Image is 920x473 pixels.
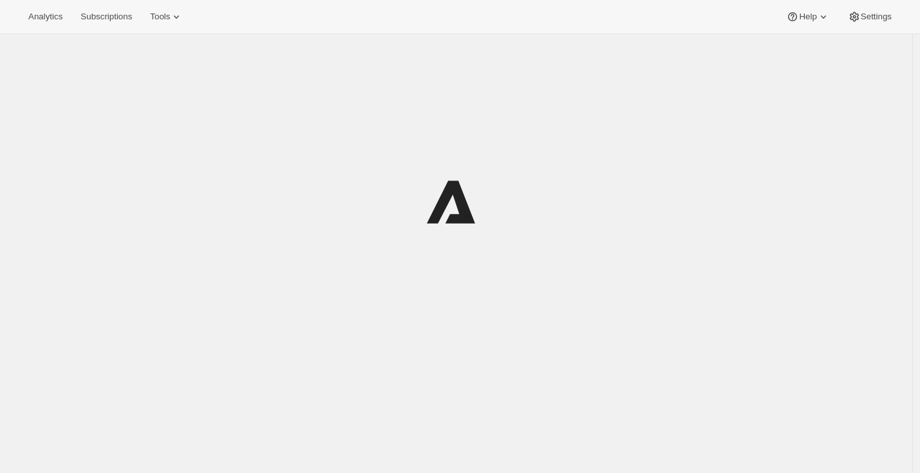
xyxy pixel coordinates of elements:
button: Settings [840,8,899,26]
button: Tools [142,8,191,26]
span: Subscriptions [80,12,132,22]
span: Tools [150,12,170,22]
span: Help [799,12,816,22]
span: Analytics [28,12,62,22]
span: Settings [861,12,892,22]
button: Help [778,8,837,26]
button: Analytics [21,8,70,26]
button: Subscriptions [73,8,140,26]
